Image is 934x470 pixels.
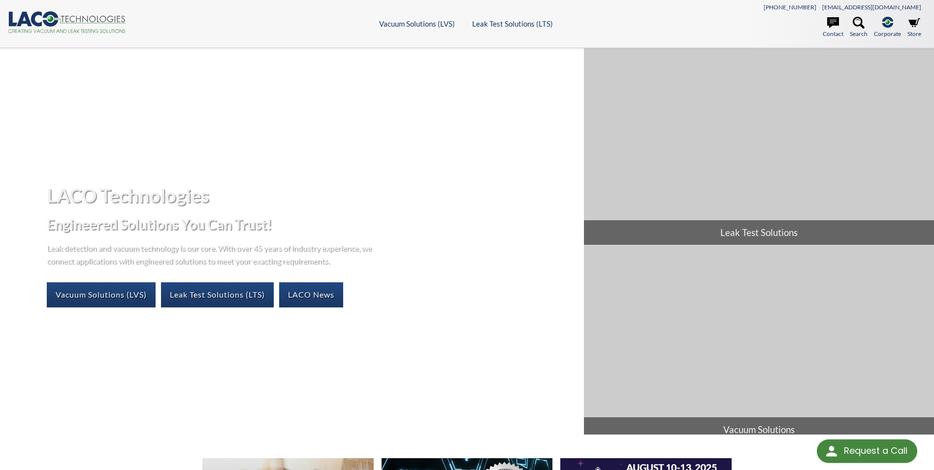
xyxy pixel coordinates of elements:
a: [PHONE_NUMBER] [764,3,816,11]
span: Leak Test Solutions [584,220,934,245]
a: Leak Test Solutions (LTS) [161,282,274,307]
span: Vacuum Solutions [584,417,934,442]
a: Leak Test Solutions [584,48,934,245]
a: Vacuum Solutions [584,245,934,442]
a: LACO News [279,282,343,307]
a: [EMAIL_ADDRESS][DOMAIN_NAME] [822,3,921,11]
a: Leak Test Solutions (LTS) [472,19,553,28]
a: Search [850,17,868,38]
img: round button [824,443,839,459]
span: Corporate [874,29,901,38]
a: Vacuum Solutions (LVS) [379,19,455,28]
h2: Engineered Solutions You Can Trust! [47,215,576,234]
p: Leak detection and vacuum technology is our core. With over 45 years of industry experience, we c... [47,241,377,267]
h1: LACO Technologies [47,183,576,207]
a: Store [907,17,921,38]
div: Request a Call [844,439,907,462]
a: Vacuum Solutions (LVS) [47,282,156,307]
div: Request a Call [817,439,917,463]
a: Contact [823,17,843,38]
